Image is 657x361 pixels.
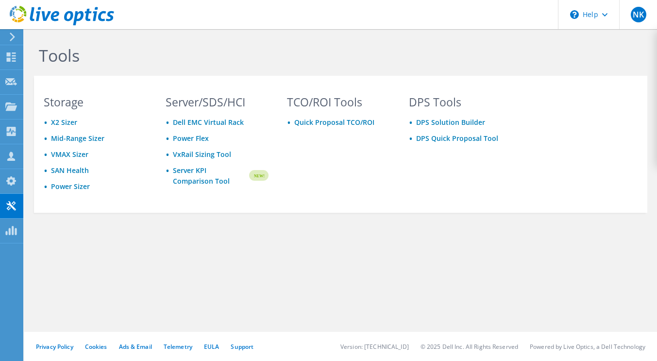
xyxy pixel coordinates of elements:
[173,134,209,143] a: Power Flex
[416,118,485,127] a: DPS Solution Builder
[231,343,253,351] a: Support
[51,182,90,191] a: Power Sizer
[340,343,409,351] li: Version: [TECHNICAL_ID]
[166,97,269,107] h3: Server/SDS/HCI
[164,343,192,351] a: Telemetry
[85,343,107,351] a: Cookies
[631,7,646,22] span: NK
[36,343,73,351] a: Privacy Policy
[173,150,231,159] a: VxRail Sizing Tool
[39,45,638,66] h1: Tools
[44,97,147,107] h3: Storage
[287,97,390,107] h3: TCO/ROI Tools
[51,118,77,127] a: X2 Sizer
[204,343,219,351] a: EULA
[421,343,518,351] li: © 2025 Dell Inc. All Rights Reserved
[294,118,374,127] a: Quick Proposal TCO/ROI
[570,10,579,19] svg: \n
[416,134,498,143] a: DPS Quick Proposal Tool
[119,343,152,351] a: Ads & Email
[409,97,512,107] h3: DPS Tools
[51,150,88,159] a: VMAX Sizer
[51,134,104,143] a: Mid-Range Sizer
[248,164,269,187] img: new-badge.svg
[173,165,248,187] a: Server KPI Comparison Tool
[530,343,645,351] li: Powered by Live Optics, a Dell Technology
[173,118,244,127] a: Dell EMC Virtual Rack
[51,166,89,175] a: SAN Health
